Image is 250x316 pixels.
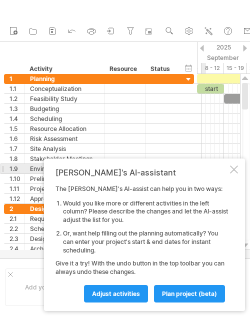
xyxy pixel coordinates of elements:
[30,134,99,143] div: Risk Assessment
[92,290,140,297] span: Adjust activities
[30,164,99,173] div: Environmental Study
[9,164,24,173] div: 1.9
[63,199,228,224] li: Would you like more or different activities in the left column? Please describe the changes and l...
[224,63,246,73] div: 15 - 19
[9,224,24,233] div: 2.2
[63,229,228,254] li: Or, want help filling out the planning automatically? You can enter your project's start & end da...
[109,64,140,74] div: Resource
[55,185,228,302] div: The [PERSON_NAME]'s AI-assist can help you in two ways: Give it a try! With the undo button in th...
[154,285,225,302] a: plan project (beta)
[9,234,24,243] div: 2.3
[9,154,24,163] div: 1.8
[201,63,224,73] div: 8 - 12
[9,184,24,193] div: 1.11
[9,104,24,113] div: 1.3
[30,124,99,133] div: Resource Allocation
[30,114,99,123] div: Scheduling
[9,94,24,103] div: 1.2
[30,194,99,203] div: Approval Process
[55,167,228,177] div: [PERSON_NAME]'s AI-assistant
[9,214,24,223] div: 2.1
[30,174,99,183] div: Preliminary Drawings
[9,114,24,123] div: 1.4
[30,104,99,113] div: Budgeting
[197,84,224,93] div: start
[9,244,24,253] div: 2.4
[30,204,99,213] div: Design
[30,214,99,223] div: Requirements Gathering
[9,144,24,153] div: 1.7
[9,84,24,93] div: 1.1
[29,64,99,74] div: Activity
[30,184,99,193] div: Project Charter
[30,74,99,83] div: Planning
[30,234,99,243] div: Design Development
[9,204,24,213] div: 2
[30,84,99,93] div: Conceptualization
[162,290,217,297] span: plan project (beta)
[30,144,99,153] div: Site Analysis
[9,134,24,143] div: 1.6
[9,194,24,203] div: 1.12
[9,124,24,133] div: 1.5
[30,94,99,103] div: Feasibility Study
[9,174,24,183] div: 1.10
[84,285,148,302] a: Adjust activities
[9,74,24,83] div: 1
[30,224,99,233] div: Schematic Design
[5,268,98,306] div: Add your own logo
[30,154,99,163] div: Stakeholder Meetings
[30,244,99,253] div: Architectural Modeling
[150,64,172,74] div: Status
